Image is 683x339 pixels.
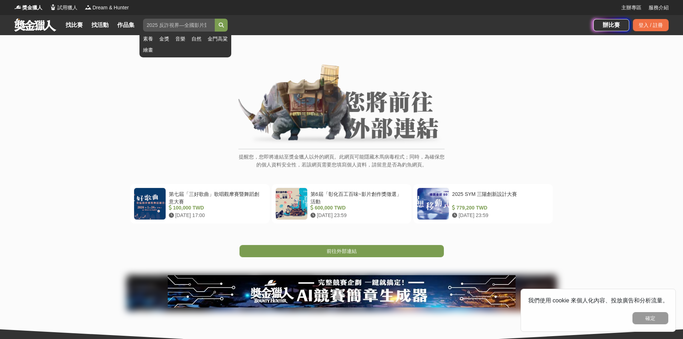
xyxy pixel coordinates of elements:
a: 辦比賽 [593,19,629,31]
div: 600,000 TWD [310,204,405,212]
div: [DATE] 23:59 [310,212,405,219]
img: Logo [49,4,57,11]
img: Logo [14,4,22,11]
a: 金獎 [159,35,172,43]
div: 100,000 TWD [169,204,263,212]
a: 找比賽 [63,20,86,30]
span: Dream & Hunter [93,4,129,11]
button: 確定 [632,312,668,324]
a: 主辦專區 [621,4,641,11]
span: 前往外部連結 [327,248,357,254]
div: 登入 / 註冊 [633,19,669,31]
a: 自然 [191,35,204,43]
a: 繪畫 [143,46,228,54]
span: 獎金獵人 [22,4,42,11]
a: 前往外部連結 [239,245,444,257]
a: Logo獎金獵人 [14,4,42,11]
div: 2025 SYM 三陽創新設計大賽 [452,190,546,204]
a: 作品集 [114,20,137,30]
input: 2025 反詐視界—全國影片競賽 [143,19,215,32]
a: Logo試用獵人 [49,4,77,11]
img: External Link Banner [238,64,445,145]
img: e66c81bb-b616-479f-8cf1-2a61d99b1888.jpg [168,275,516,307]
p: 提醒您，您即將連結至獎金獵人以外的網頁。此網頁可能隱藏木馬病毒程式；同時，為確保您的個人資料安全性，若該網頁需要您填寫個人資料，請留意是否為釣魚網頁。 [238,153,445,176]
a: 音樂 [175,35,188,43]
a: 第6屆「彰化百工百味~影片創作獎徵選」活動 600,000 TWD [DATE] 23:59 [272,184,411,223]
a: 2025 SYM 三陽創新設計大賽 779,200 TWD [DATE] 23:59 [413,184,553,223]
a: 找活動 [89,20,112,30]
span: 試用獵人 [57,4,77,11]
a: 第七屆「三好歌曲」歌唱觀摩賽暨舞蹈創意大賽 100,000 TWD [DATE] 17:00 [130,184,270,223]
a: 金門高粱 [208,35,228,43]
a: 服務介紹 [649,4,669,11]
a: 素養 [143,35,156,43]
a: LogoDream & Hunter [85,4,129,11]
div: [DATE] 23:59 [452,212,546,219]
img: Logo [85,4,92,11]
div: 第6屆「彰化百工百味~影片創作獎徵選」活動 [310,190,405,204]
div: 779,200 TWD [452,204,546,212]
span: 我們使用 cookie 來個人化內容、投放廣告和分析流量。 [528,297,668,303]
div: [DATE] 17:00 [169,212,263,219]
div: 第七屆「三好歌曲」歌唱觀摩賽暨舞蹈創意大賽 [169,190,263,204]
